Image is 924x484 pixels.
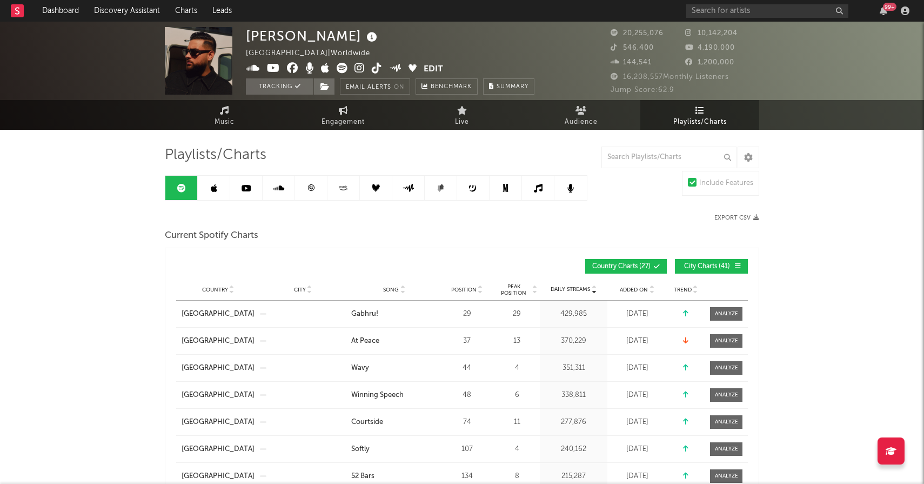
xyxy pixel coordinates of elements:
div: [DATE] [610,390,664,401]
span: 546,400 [611,44,654,51]
span: City [294,287,306,293]
a: Live [403,100,521,130]
span: 144,541 [611,59,652,66]
div: Winning Speech [351,390,404,401]
a: [GEOGRAPHIC_DATA] [182,363,255,374]
span: Added On [620,287,648,293]
button: Country Charts(27) [585,259,667,274]
button: Export CSV [714,215,759,221]
div: 4 [497,363,537,374]
div: 134 [443,471,491,482]
span: Live [455,116,469,129]
div: 52 Bars [351,471,374,482]
a: [GEOGRAPHIC_DATA] [182,417,255,428]
span: Current Spotify Charts [165,229,258,242]
div: 351,311 [543,363,605,374]
div: 29 [443,309,491,320]
div: 8 [497,471,537,482]
span: Engagement [322,116,365,129]
button: Tracking [246,78,313,95]
div: [DATE] [610,444,664,455]
span: 20,255,076 [611,30,664,37]
a: Courtside [351,417,437,428]
div: 107 [443,444,491,455]
input: Search Playlists/Charts [601,147,736,168]
span: Position [451,287,477,293]
div: 13 [497,336,537,347]
div: 4 [497,444,537,455]
a: 52 Bars [351,471,437,482]
div: [PERSON_NAME] [246,27,380,45]
span: Song [383,287,399,293]
button: 99+ [880,6,887,15]
em: On [394,84,404,90]
a: [GEOGRAPHIC_DATA] [182,390,255,401]
div: 370,229 [543,336,605,347]
div: Wavy [351,363,369,374]
div: 11 [497,417,537,428]
a: Engagement [284,100,403,130]
span: Summary [497,84,528,90]
div: 99 + [883,3,896,11]
div: Softly [351,444,370,455]
span: Playlists/Charts [165,149,266,162]
div: 429,985 [543,309,605,320]
span: Playlists/Charts [673,116,727,129]
span: 10,142,204 [685,30,738,37]
div: 338,811 [543,390,605,401]
div: 215,287 [543,471,605,482]
a: Gabhru! [351,309,437,320]
a: [GEOGRAPHIC_DATA] [182,471,255,482]
a: [GEOGRAPHIC_DATA] [182,444,255,455]
div: [GEOGRAPHIC_DATA] | Worldwide [246,47,383,60]
div: Courtside [351,417,383,428]
a: Benchmark [416,78,478,95]
a: Softly [351,444,437,455]
div: [DATE] [610,417,664,428]
span: Audience [565,116,598,129]
a: [GEOGRAPHIC_DATA] [182,336,255,347]
div: At Peace [351,336,379,347]
span: 1,200,000 [685,59,734,66]
a: Playlists/Charts [640,100,759,130]
button: Summary [483,78,534,95]
a: Wavy [351,363,437,374]
div: 29 [497,309,537,320]
span: Peak Position [497,283,531,296]
div: 277,876 [543,417,605,428]
span: Benchmark [431,81,472,94]
span: Country Charts ( 27 ) [592,263,651,270]
div: 37 [443,336,491,347]
span: Daily Streams [551,286,590,294]
div: [DATE] [610,309,664,320]
button: Edit [424,63,443,76]
div: 74 [443,417,491,428]
div: Include Features [699,177,753,190]
div: 240,162 [543,444,605,455]
a: Winning Speech [351,390,437,401]
span: 16,208,557 Monthly Listeners [611,74,729,81]
span: Jump Score: 62.9 [611,87,674,94]
a: Music [165,100,284,130]
a: Audience [521,100,640,130]
div: Gabhru! [351,309,378,320]
span: Trend [674,287,692,293]
div: [DATE] [610,363,664,374]
button: City Charts(41) [675,259,748,274]
input: Search for artists [686,4,848,18]
button: Email AlertsOn [340,78,410,95]
a: At Peace [351,336,437,347]
span: 4,190,000 [685,44,735,51]
a: [GEOGRAPHIC_DATA] [182,309,255,320]
span: City Charts ( 41 ) [682,263,732,270]
div: 44 [443,363,491,374]
div: [DATE] [610,471,664,482]
div: 6 [497,390,537,401]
